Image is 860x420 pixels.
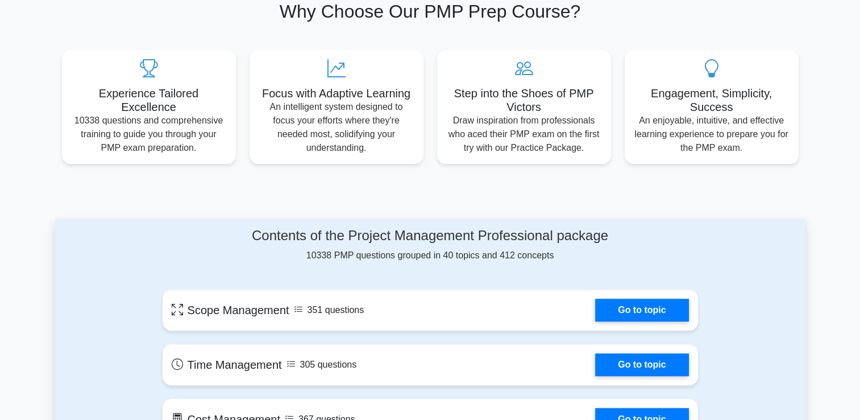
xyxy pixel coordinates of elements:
h5: Focus with Adaptive Learning [259,87,414,100]
div: 10338 PMP questions grouped in 40 topics and 412 concepts [163,228,698,262]
p: Draw inspiration from professionals who aced their PMP exam on the first try with our Practice Pa... [446,114,602,155]
a: Go to topic [595,299,688,322]
p: An enjoyable, intuitive, and effective learning experience to prepare you for the PMP exam. [634,114,790,155]
a: Go to topic [595,353,688,376]
p: An intelligent system designed to focus your efforts where they're needed most, solidifying your ... [259,100,414,155]
p: 10338 questions and comprehensive training to guide you through your PMP exam preparation. [71,114,227,155]
h4: Contents of the Project Management Professional package [163,228,698,244]
h5: Engagement, Simplicity, Success [634,87,790,114]
h2: Why Choose Our PMP Prep Course? [62,1,799,22]
h5: Experience Tailored Excellence [71,87,227,114]
h5: Step into the Shoes of PMP Victors [446,87,602,114]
